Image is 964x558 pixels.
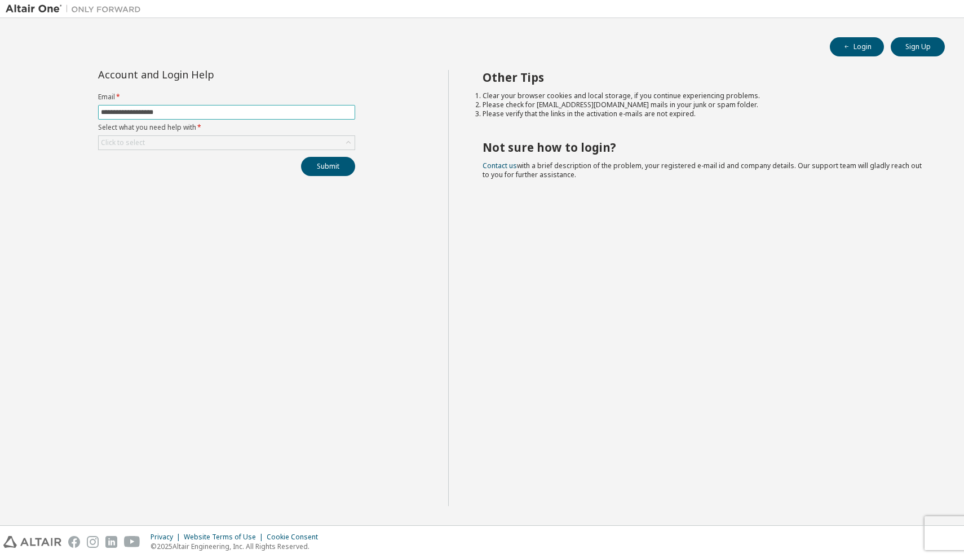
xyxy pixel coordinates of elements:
[87,536,99,548] img: instagram.svg
[3,536,61,548] img: altair_logo.svg
[891,37,945,56] button: Sign Up
[830,37,884,56] button: Login
[6,3,147,15] img: Altair One
[98,123,355,132] label: Select what you need help with
[483,161,922,179] span: with a brief description of the problem, your registered e-mail id and company details. Our suppo...
[267,533,325,542] div: Cookie Consent
[99,136,355,150] div: Click to select
[483,161,517,170] a: Contact us
[101,138,145,147] div: Click to select
[98,70,304,79] div: Account and Login Help
[483,109,925,118] li: Please verify that the links in the activation e-mails are not expired.
[105,536,117,548] img: linkedin.svg
[483,140,925,155] h2: Not sure how to login?
[483,70,925,85] h2: Other Tips
[483,91,925,100] li: Clear your browser cookies and local storage, if you continue experiencing problems.
[151,533,184,542] div: Privacy
[68,536,80,548] img: facebook.svg
[184,533,267,542] div: Website Terms of Use
[98,93,355,102] label: Email
[301,157,355,176] button: Submit
[151,542,325,551] p: © 2025 Altair Engineering, Inc. All Rights Reserved.
[124,536,140,548] img: youtube.svg
[483,100,925,109] li: Please check for [EMAIL_ADDRESS][DOMAIN_NAME] mails in your junk or spam folder.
